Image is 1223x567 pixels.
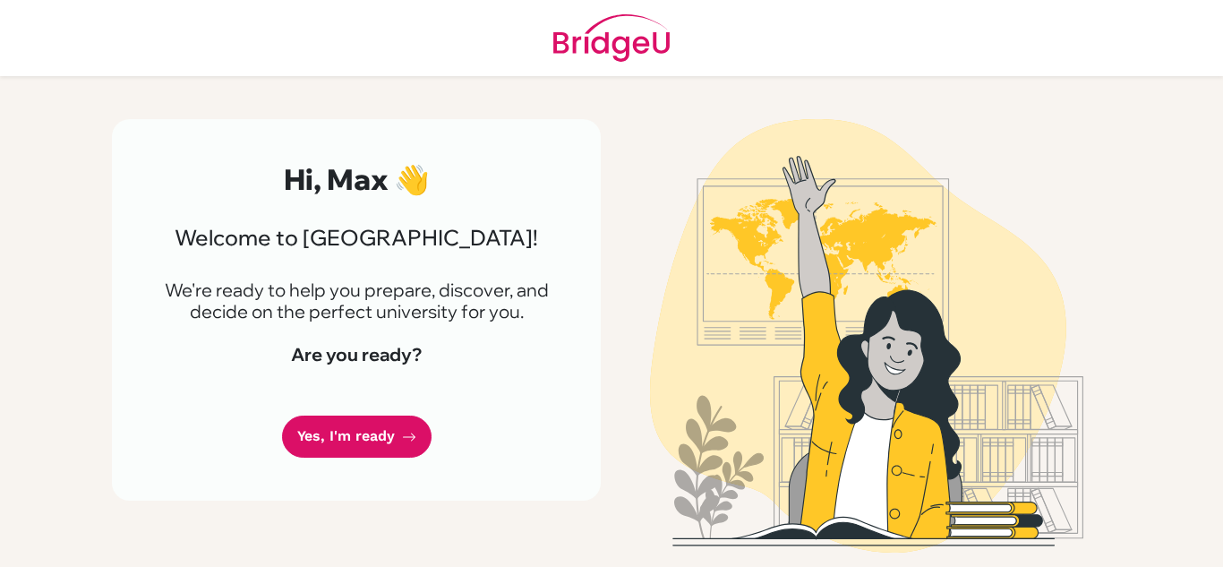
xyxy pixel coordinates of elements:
h4: Are you ready? [155,344,558,365]
h2: Hi, Max 👋 [155,162,558,196]
a: Yes, I'm ready [282,416,432,458]
h3: Welcome to [GEOGRAPHIC_DATA]! [155,225,558,251]
p: We're ready to help you prepare, discover, and decide on the perfect university for you. [155,279,558,322]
